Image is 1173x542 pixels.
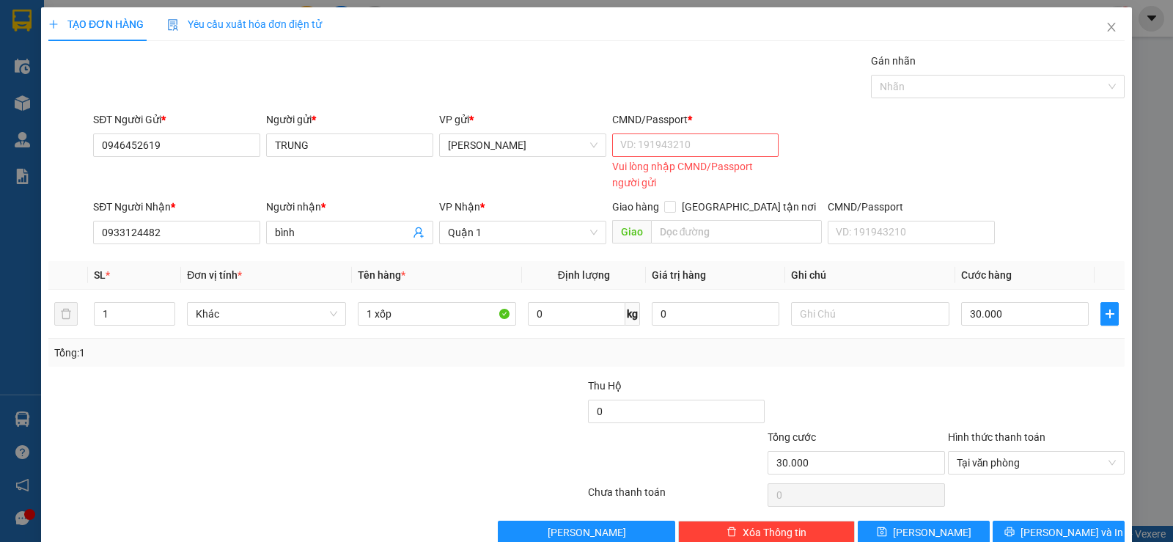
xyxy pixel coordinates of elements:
span: SL [94,269,106,281]
span: TẠO ĐƠN HÀNG [48,18,144,30]
span: Định lượng [558,269,610,281]
label: Hình thức thanh toán [948,431,1045,443]
li: (c) 2017 [123,70,202,88]
span: Tên hàng [358,269,405,281]
button: delete [54,302,78,326]
input: 0 [652,302,779,326]
span: VP Nhận [439,201,480,213]
span: Đơn vị tính [187,269,242,281]
div: Tổng: 1 [54,345,454,361]
span: [PERSON_NAME] [548,524,626,541]
b: [DOMAIN_NAME] [123,56,202,67]
div: Người gửi [266,111,433,128]
span: Khác [196,303,337,325]
span: Tổng cước [768,431,816,443]
div: CMND/Passport [612,111,779,128]
img: icon [167,19,179,31]
button: plus [1100,302,1119,326]
b: Trà Lan Viên - Gửi khách hàng [90,21,145,166]
button: Close [1091,7,1132,48]
span: Phan Rang [448,134,597,156]
span: Giao [612,220,651,243]
div: Vui lòng nhập CMND/Passport người gửi [612,158,779,191]
span: plus [1101,308,1118,320]
div: Người nhận [266,199,433,215]
span: Tại văn phòng [957,452,1116,474]
span: [PERSON_NAME] và In [1021,524,1123,541]
input: Ghi Chú [791,302,949,326]
span: [PERSON_NAME] [893,524,971,541]
span: printer [1004,527,1015,538]
span: plus [48,19,59,29]
span: Yêu cầu xuất hóa đơn điện tử [167,18,322,30]
img: logo.jpg [159,18,194,54]
div: CMND/Passport [828,199,995,215]
span: save [877,527,887,538]
span: Xóa Thông tin [743,524,806,541]
span: close [1106,21,1117,33]
span: Quận 1 [448,221,597,243]
div: VP gửi [439,111,606,128]
div: SĐT Người Nhận [93,199,260,215]
input: VD: Bàn, Ghế [358,302,516,326]
span: Giá trị hàng [652,269,706,281]
span: delete [727,527,737,538]
span: [GEOGRAPHIC_DATA] tận nơi [676,199,822,215]
span: user-add [413,227,424,238]
div: Chưa thanh toán [586,484,766,510]
span: Cước hàng [961,269,1012,281]
span: kg [625,302,640,326]
b: Trà Lan Viên [18,95,54,164]
label: Gán nhãn [871,55,916,67]
span: Thu Hộ [588,380,622,392]
input: Dọc đường [651,220,823,243]
th: Ghi chú [785,261,955,290]
span: Giao hàng [612,201,659,213]
div: SĐT Người Gửi [93,111,260,128]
